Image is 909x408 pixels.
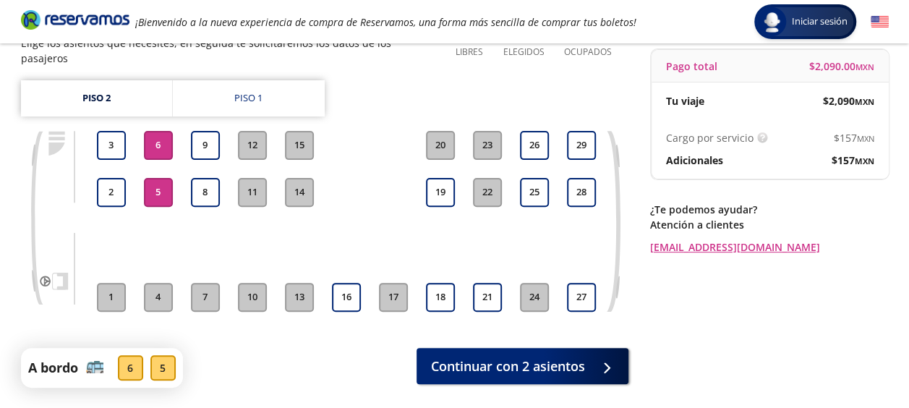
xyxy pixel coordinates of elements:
[832,153,874,168] span: $ 157
[426,283,455,312] button: 18
[567,131,596,160] button: 29
[97,131,126,160] button: 3
[567,283,596,312] button: 27
[666,153,723,168] p: Adicionales
[855,96,874,107] small: MXN
[520,178,549,207] button: 25
[666,130,754,145] p: Cargo por servicio
[558,33,618,59] p: 15 Ocupados
[650,239,889,255] a: [EMAIL_ADDRESS][DOMAIN_NAME]
[173,80,325,116] a: Piso 1
[823,93,874,109] span: $ 2,090
[871,13,889,31] button: English
[144,178,173,207] button: 5
[666,59,717,74] p: Pago total
[450,33,489,59] p: 18 Libres
[567,178,596,207] button: 28
[473,283,502,312] button: 21
[285,131,314,160] button: 15
[135,15,636,29] em: ¡Bienvenido a la nueva experiencia de compra de Reservamos, una forma más sencilla de comprar tus...
[238,178,267,207] button: 11
[426,178,455,207] button: 19
[238,283,267,312] button: 10
[825,324,895,394] iframe: Messagebird Livechat Widget
[857,133,874,144] small: MXN
[144,283,173,312] button: 4
[473,178,502,207] button: 22
[650,217,889,232] p: Atención a clientes
[21,80,172,116] a: Piso 2
[332,283,361,312] button: 16
[28,358,78,378] p: A bordo
[118,355,143,381] div: 6
[21,9,129,30] i: Brand Logo
[21,9,129,35] a: Brand Logo
[21,35,435,66] p: Elige los asientos que necesites, en seguida te solicitaremos los datos de los pasajeros
[379,283,408,312] button: 17
[417,348,628,384] button: Continuar con 2 asientos
[144,131,173,160] button: 6
[473,131,502,160] button: 23
[191,283,220,312] button: 7
[855,156,874,166] small: MXN
[238,131,267,160] button: 12
[97,283,126,312] button: 1
[431,357,585,376] span: Continuar con 2 asientos
[285,283,314,312] button: 13
[191,178,220,207] button: 8
[285,178,314,207] button: 14
[666,93,704,109] p: Tu viaje
[191,131,220,160] button: 9
[834,130,874,145] span: $ 157
[234,91,263,106] div: Piso 1
[520,283,549,312] button: 24
[500,33,547,59] p: 2 Elegidos
[520,131,549,160] button: 26
[150,355,176,381] div: 5
[426,131,455,160] button: 20
[786,14,853,29] span: Iniciar sesión
[855,61,874,72] small: MXN
[809,59,874,74] span: $ 2,090.00
[650,202,889,217] p: ¿Te podemos ayudar?
[97,178,126,207] button: 2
